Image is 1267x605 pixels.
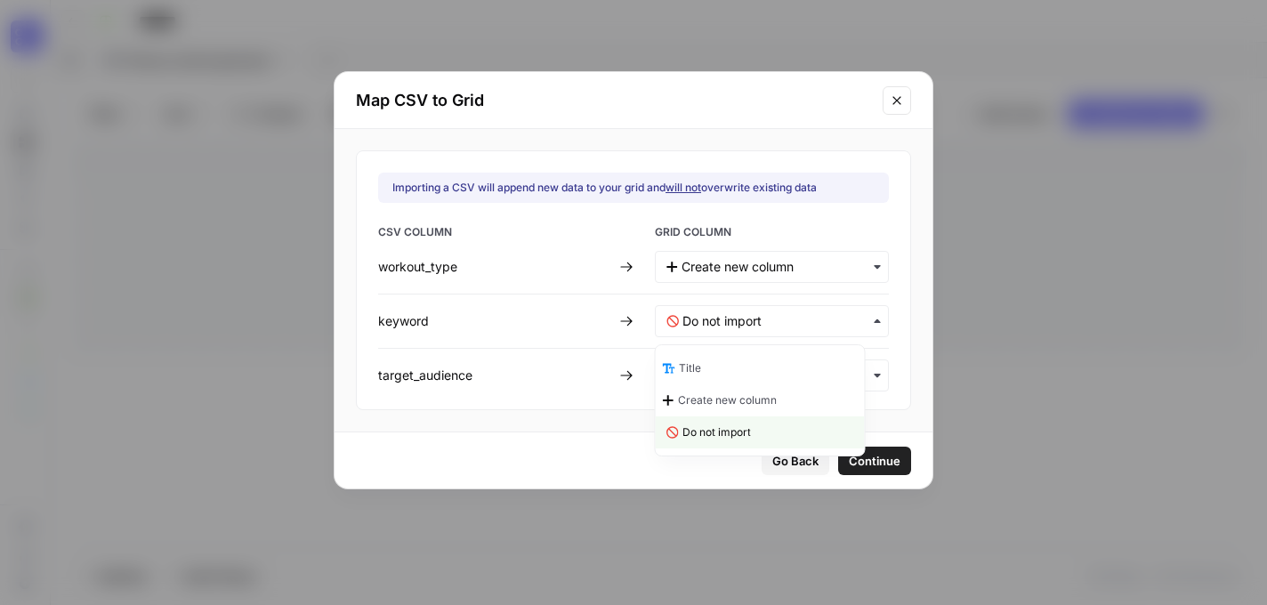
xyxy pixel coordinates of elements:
[655,224,889,244] span: GRID COLUMN
[356,88,872,113] h2: Map CSV to Grid
[392,180,817,196] div: Importing a CSV will append new data to your grid and overwrite existing data
[682,424,751,440] span: Do not import
[666,181,701,194] u: will not
[838,447,911,475] button: Continue
[678,392,777,408] span: Create new column
[378,258,612,276] div: workout_type
[849,452,900,470] span: Continue
[772,452,819,470] span: Go Back
[762,447,829,475] button: Go Back
[883,86,911,115] button: Close modal
[682,312,877,330] input: Do not import
[682,258,877,276] input: Create new column
[378,312,612,330] div: keyword
[679,360,701,376] span: Title
[378,367,612,384] div: target_audience
[378,224,612,244] span: CSV COLUMN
